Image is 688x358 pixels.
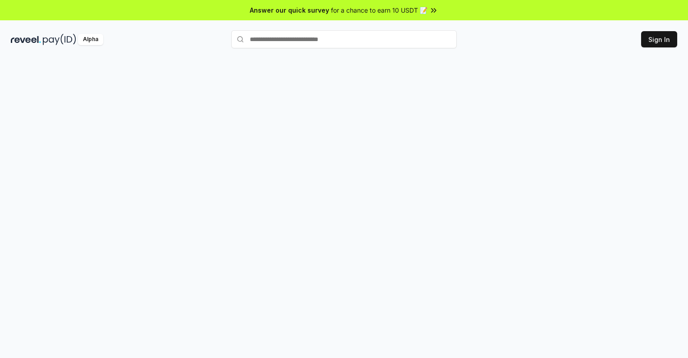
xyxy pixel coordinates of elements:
[11,34,41,45] img: reveel_dark
[43,34,76,45] img: pay_id
[331,5,427,15] span: for a chance to earn 10 USDT 📝
[641,31,677,47] button: Sign In
[78,34,103,45] div: Alpha
[250,5,329,15] span: Answer our quick survey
